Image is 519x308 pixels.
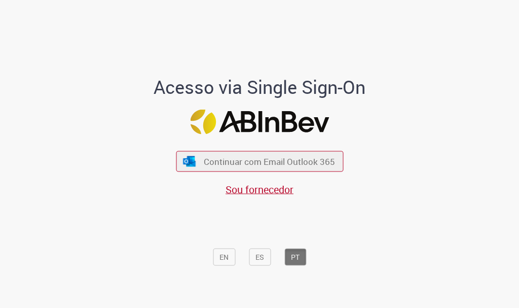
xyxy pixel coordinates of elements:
span: Continuar com Email Outlook 365 [204,156,335,167]
h1: Acesso via Single Sign-On [144,77,375,97]
button: PT [284,249,306,266]
button: ícone Azure/Microsoft 360 Continuar com Email Outlook 365 [176,151,343,172]
button: EN [213,249,235,266]
img: ícone Azure/Microsoft 360 [182,156,197,166]
a: Sou fornecedor [226,183,293,196]
img: Logo ABInBev [190,110,329,134]
button: ES [249,249,271,266]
